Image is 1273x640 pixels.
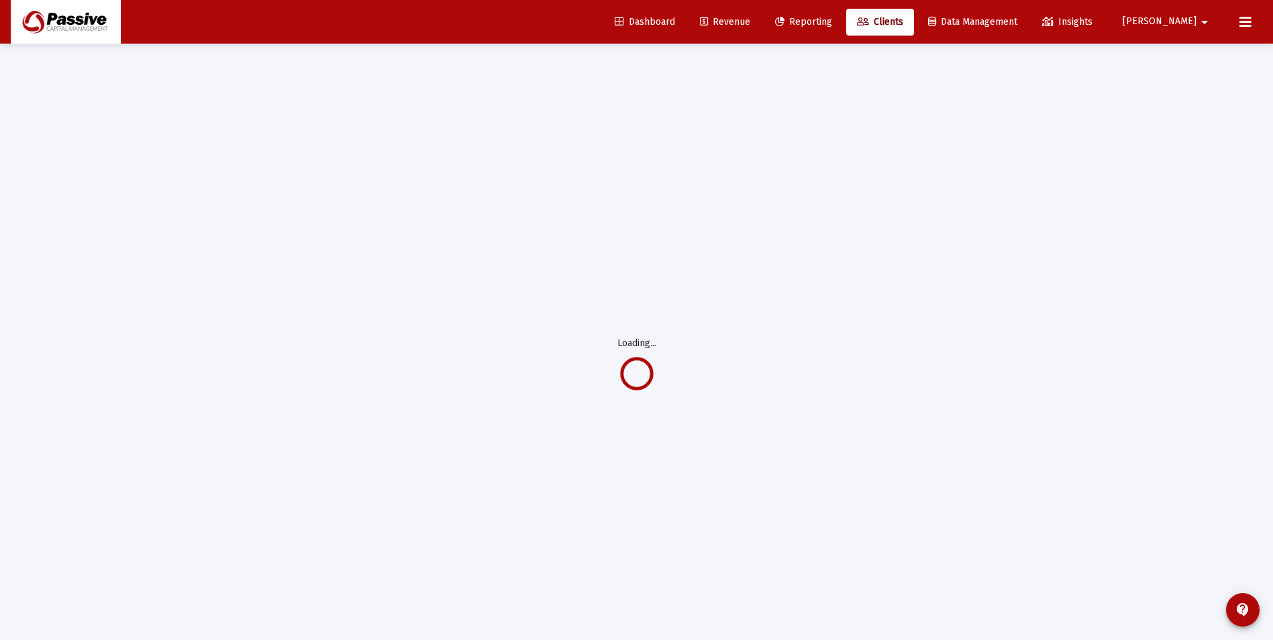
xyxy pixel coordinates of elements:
a: Clients [846,9,914,36]
span: Clients [857,16,903,28]
span: Dashboard [615,16,675,28]
span: Data Management [928,16,1017,28]
mat-icon: arrow_drop_down [1196,9,1213,36]
a: Reporting [764,9,843,36]
span: Reporting [775,16,832,28]
img: Dashboard [21,9,111,36]
span: Insights [1042,16,1092,28]
a: Revenue [689,9,761,36]
mat-icon: contact_support [1235,602,1251,618]
span: Revenue [700,16,750,28]
button: [PERSON_NAME] [1107,8,1229,35]
a: Dashboard [604,9,686,36]
a: Insights [1031,9,1103,36]
span: [PERSON_NAME] [1123,16,1196,28]
a: Data Management [917,9,1028,36]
